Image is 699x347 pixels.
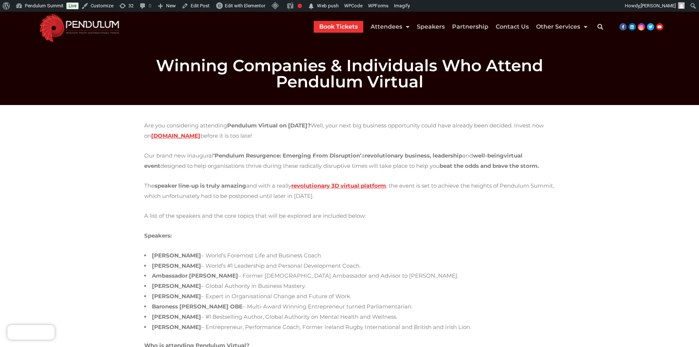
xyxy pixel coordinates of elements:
strong: [PERSON_NAME] [152,313,201,320]
li: – Multi-Award Winning Entrepreneur turned Parliamentarian. [144,301,555,312]
strong: Pendulum Virtual on [DATE]? [227,122,311,129]
nav: Menu [314,21,587,33]
span: Edit with Elementor [225,3,265,8]
p: A list of the speakers and the core topics that will be explored are included below: [144,211,555,221]
a: Speakers [417,21,445,33]
span: [PERSON_NAME] [641,3,676,8]
strong: [PERSON_NAME] [152,323,201,330]
strong: [PERSON_NAME] [152,293,201,300]
h1: Winning Companies & Individuals Who Attend Pendulum Virtual [144,57,555,90]
strong: [PERSON_NAME] [152,252,201,259]
div: Focus keyphrase not set [298,4,302,8]
iframe: Brevo live chat [7,325,55,340]
li: – Global Authority in Business Mastery. [144,281,555,291]
strong: beat the odds and brave the storm. [440,162,539,169]
a: revolutionary 3D virtual platform [291,182,386,189]
img: cropped-cropped-Pendulum-Summit-Logo-Website.png [35,12,124,42]
a: Attendees [371,21,409,33]
li: – Entrepreneur, Performance Coach, Former Ireland Rugby International and British and Irish Lion. [144,322,555,332]
strong: virtual event [144,152,523,169]
a: Live [66,3,79,9]
strong: Baroness [PERSON_NAME] OBE [152,303,243,310]
strong: speaker line-up is truly amazing [154,182,246,189]
span:  [307,1,315,11]
li: – World’s #1 Leadership and Personal Development Coach. [144,261,555,271]
li: – Former [DEMOGRAPHIC_DATA] Ambassador and Advisor to [PERSON_NAME]. [144,271,555,281]
strong: Ambassador [PERSON_NAME] [152,272,238,279]
p: Our brand new inaugural a and designed to help organisations thrive during these radically disrup... [144,151,555,171]
li: – World’s Foremost Life and Business Coach [144,250,555,261]
strong: [PERSON_NAME] [152,282,201,289]
a: Book Tickets [319,21,358,33]
a: Other Services [536,21,587,33]
li: – #1 Bestselling Author, Global Authority on Mental Health and Wellness. [144,312,555,322]
strong: ‘Pendulum Resurgence: Emerging From Disruption’ [213,152,361,159]
a: [DOMAIN_NAME] [151,132,200,139]
strong: Speakers: [144,232,172,239]
strong: revolutionary business, leadership [365,152,462,159]
a: Contact Us [496,21,529,33]
p: The and with a really , the event is set to achieve the heights of Pendulum Summit, which unfortu... [144,181,555,201]
a: Partnership [452,21,488,33]
strong: [PERSON_NAME] [152,262,201,269]
strong: well-being [473,152,504,159]
li: – Expert in Organisational Change and Future of Work. [144,291,555,301]
div: Search [593,19,608,34]
p: Are you considering attending Well, your next big business opportunity could have already been de... [144,120,555,141]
